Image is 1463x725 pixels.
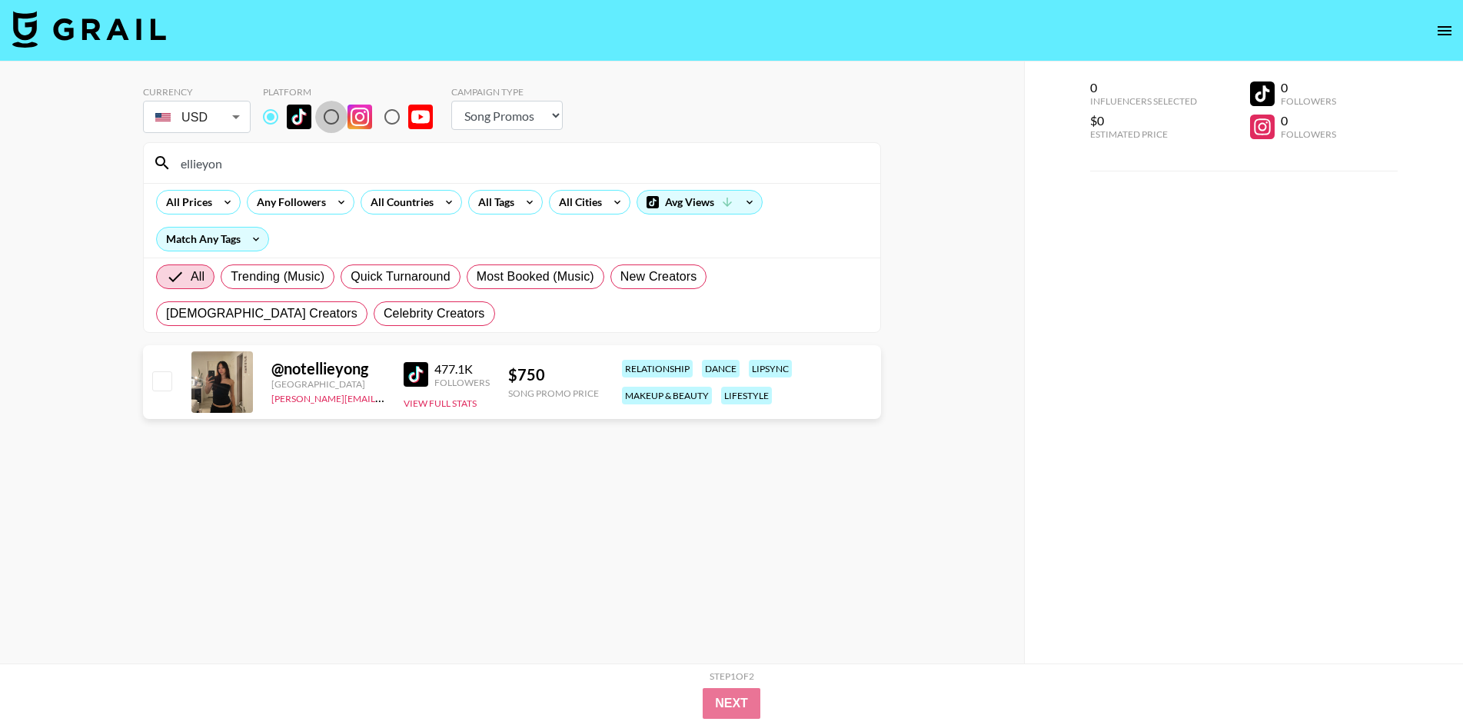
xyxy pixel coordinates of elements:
div: Followers [434,377,490,388]
button: Next [703,688,760,719]
div: 0 [1090,80,1197,95]
div: Campaign Type [451,86,563,98]
div: Avg Views [637,191,762,214]
span: Trending (Music) [231,268,324,286]
div: All Cities [550,191,605,214]
div: All Tags [469,191,517,214]
div: USD [146,104,248,131]
span: Celebrity Creators [384,304,485,323]
div: lipsync [749,360,792,377]
img: YouTube [408,105,433,129]
span: All [191,268,204,286]
img: Instagram [347,105,372,129]
div: Influencers Selected [1090,95,1197,107]
div: makeup & beauty [622,387,712,404]
button: open drawer [1429,15,1460,46]
input: Search by User Name [171,151,871,175]
div: 0 [1281,80,1336,95]
div: Platform [263,86,445,98]
div: All Prices [157,191,215,214]
div: Match Any Tags [157,228,268,251]
div: [GEOGRAPHIC_DATA] [271,378,385,390]
div: 477.1K [434,361,490,377]
div: $ 750 [508,365,599,384]
div: 0 [1281,113,1336,128]
div: lifestyle [721,387,772,404]
img: Grail Talent [12,11,166,48]
img: TikTok [404,362,428,387]
div: relationship [622,360,693,377]
div: @ notellieyong [271,359,385,378]
a: [PERSON_NAME][EMAIL_ADDRESS][DOMAIN_NAME] [271,390,499,404]
span: Most Booked (Music) [477,268,594,286]
div: Song Promo Price [508,387,599,399]
div: All Countries [361,191,437,214]
div: Any Followers [248,191,329,214]
div: dance [702,360,740,377]
div: Step 1 of 2 [710,670,754,682]
div: Followers [1281,128,1336,140]
img: TikTok [287,105,311,129]
span: Quick Turnaround [351,268,451,286]
span: New Creators [620,268,697,286]
div: Currency [143,86,251,98]
span: [DEMOGRAPHIC_DATA] Creators [166,304,357,323]
button: View Full Stats [404,397,477,409]
div: $0 [1090,113,1197,128]
div: Followers [1281,95,1336,107]
div: Estimated Price [1090,128,1197,140]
